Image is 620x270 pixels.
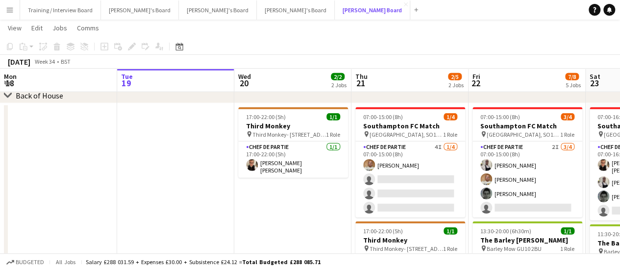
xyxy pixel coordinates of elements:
h3: Third Monkey [238,122,348,130]
span: Thu [355,72,368,81]
a: Comms [73,22,103,34]
span: Fri [472,72,480,81]
app-card-role: Chef de Partie2I3/407:00-15:00 (8h)[PERSON_NAME][PERSON_NAME][PERSON_NAME] [472,142,582,218]
a: Edit [27,22,47,34]
span: Sat [590,72,600,81]
div: Salary £288 031.59 + Expenses £30.00 + Subsistence £24.12 = [86,258,321,266]
span: Barley Mow GU10 2BU [487,245,542,252]
button: [PERSON_NAME]'s Board [179,0,257,20]
span: 1/1 [561,227,574,235]
button: [PERSON_NAME] Board [335,0,410,20]
span: Third Monkey- [STREET_ADDRESS] [252,131,326,138]
button: Budgeted [5,257,46,268]
span: 21 [354,77,368,89]
div: 2 Jobs [448,81,464,89]
span: Budgeted [16,259,44,266]
span: Wed [238,72,251,81]
span: 13:30-20:00 (6h30m) [480,227,531,235]
span: All jobs [54,258,77,266]
span: View [8,24,22,32]
span: 07:00-15:00 (8h) [480,113,520,121]
a: View [4,22,25,34]
span: 23 [588,77,600,89]
span: 1 Role [443,131,457,138]
span: 17:00-22:00 (5h) [363,227,403,235]
a: Jobs [49,22,71,34]
span: Comms [77,24,99,32]
span: [GEOGRAPHIC_DATA], SO14 5FP [370,131,443,138]
span: Jobs [52,24,67,32]
h3: The Barley [PERSON_NAME] [472,236,582,245]
span: 1/1 [444,227,457,235]
span: 1 Role [560,131,574,138]
span: 2/2 [331,73,345,80]
span: 3/4 [561,113,574,121]
span: Third Monkey- [STREET_ADDRESS] [370,245,443,252]
app-job-card: 17:00-22:00 (5h)1/1Third Monkey Third Monkey- [STREET_ADDRESS]1 RoleChef de Partie1/117:00-22:00 ... [238,107,348,178]
span: Total Budgeted £288 085.71 [242,258,321,266]
span: 1 Role [443,245,457,252]
span: 7/8 [565,73,579,80]
app-card-role: Chef de Partie1/117:00-22:00 (5h)[PERSON_NAME] [PERSON_NAME] [238,142,348,178]
span: 2/5 [448,73,462,80]
span: 1 Role [326,131,340,138]
app-job-card: 07:00-15:00 (8h)3/4Southampton FC Match [GEOGRAPHIC_DATA], SO14 5FP1 RoleChef de Partie2I3/407:00... [472,107,582,218]
h3: Third Monkey [355,236,465,245]
span: Mon [4,72,17,81]
span: 1 Role [560,245,574,252]
button: [PERSON_NAME]'s Board [257,0,335,20]
span: 20 [237,77,251,89]
span: 1/4 [444,113,457,121]
span: 22 [471,77,480,89]
span: [GEOGRAPHIC_DATA], SO14 5FP [487,131,560,138]
span: 19 [120,77,133,89]
button: Training / Interview Board [20,0,101,20]
div: BST [61,58,71,65]
button: [PERSON_NAME]'s Board [101,0,179,20]
span: Week 34 [32,58,57,65]
span: Edit [31,24,43,32]
app-card-role: Chef de Partie4I1/407:00-15:00 (8h)[PERSON_NAME] [355,142,465,218]
div: Back of House [16,91,63,100]
app-job-card: 07:00-15:00 (8h)1/4Southampton FC Match [GEOGRAPHIC_DATA], SO14 5FP1 RoleChef de Partie4I1/407:00... [355,107,465,218]
div: [DATE] [8,57,30,67]
span: 1/1 [326,113,340,121]
div: 2 Jobs [331,81,347,89]
span: 18 [2,77,17,89]
span: 17:00-22:00 (5h) [246,113,286,121]
h3: Southampton FC Match [472,122,582,130]
h3: Southampton FC Match [355,122,465,130]
span: 07:00-15:00 (8h) [363,113,403,121]
div: 5 Jobs [566,81,581,89]
span: Tue [121,72,133,81]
